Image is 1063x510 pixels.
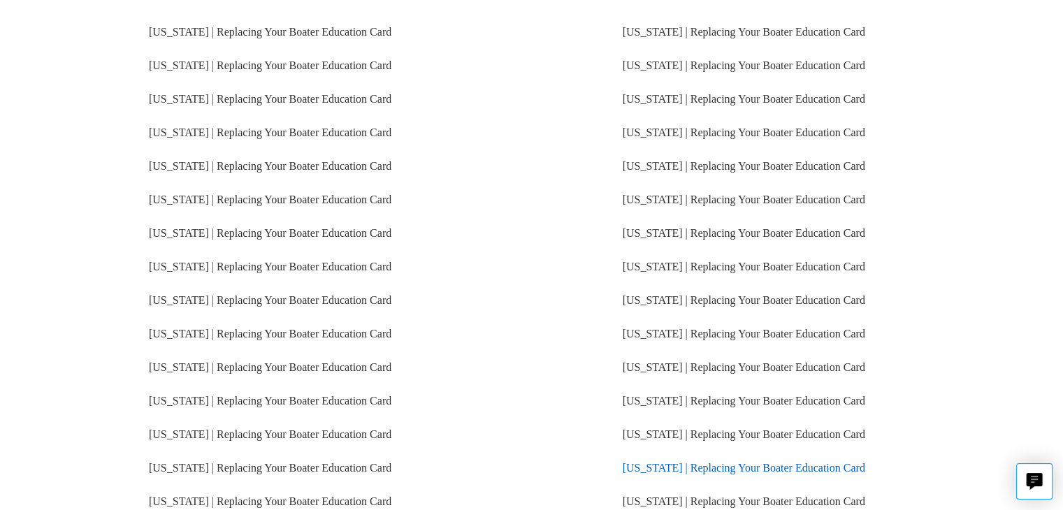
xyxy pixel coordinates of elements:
[623,194,865,205] a: [US_STATE] | Replacing Your Boater Education Card
[623,227,865,239] a: [US_STATE] | Replacing Your Boater Education Card
[149,361,391,373] a: [US_STATE] | Replacing Your Boater Education Card
[623,126,865,138] a: [US_STATE] | Replacing Your Boater Education Card
[623,328,865,340] a: [US_STATE] | Replacing Your Boater Education Card
[149,227,391,239] a: [US_STATE] | Replacing Your Boater Education Card
[149,59,391,71] a: [US_STATE] | Replacing Your Boater Education Card
[149,160,391,172] a: [US_STATE] | Replacing Your Boater Education Card
[623,462,865,474] a: [US_STATE] | Replacing Your Boater Education Card
[149,93,391,105] a: [US_STATE] | Replacing Your Boater Education Card
[149,126,391,138] a: [US_STATE] | Replacing Your Boater Education Card
[623,361,865,373] a: [US_STATE] | Replacing Your Boater Education Card
[623,160,865,172] a: [US_STATE] | Replacing Your Boater Education Card
[149,395,391,407] a: [US_STATE] | Replacing Your Boater Education Card
[623,495,865,507] a: [US_STATE] | Replacing Your Boater Education Card
[149,495,391,507] a: [US_STATE] | Replacing Your Boater Education Card
[149,26,391,38] a: [US_STATE] | Replacing Your Boater Education Card
[149,294,391,306] a: [US_STATE] | Replacing Your Boater Education Card
[623,428,865,440] a: [US_STATE] | Replacing Your Boater Education Card
[623,59,865,71] a: [US_STATE] | Replacing Your Boater Education Card
[149,462,391,474] a: [US_STATE] | Replacing Your Boater Education Card
[623,294,865,306] a: [US_STATE] | Replacing Your Boater Education Card
[1016,463,1053,500] button: Live chat
[149,261,391,272] a: [US_STATE] | Replacing Your Boater Education Card
[623,93,865,105] a: [US_STATE] | Replacing Your Boater Education Card
[149,328,391,340] a: [US_STATE] | Replacing Your Boater Education Card
[623,395,865,407] a: [US_STATE] | Replacing Your Boater Education Card
[623,26,865,38] a: [US_STATE] | Replacing Your Boater Education Card
[623,261,865,272] a: [US_STATE] | Replacing Your Boater Education Card
[149,194,391,205] a: [US_STATE] | Replacing Your Boater Education Card
[149,428,391,440] a: [US_STATE] | Replacing Your Boater Education Card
